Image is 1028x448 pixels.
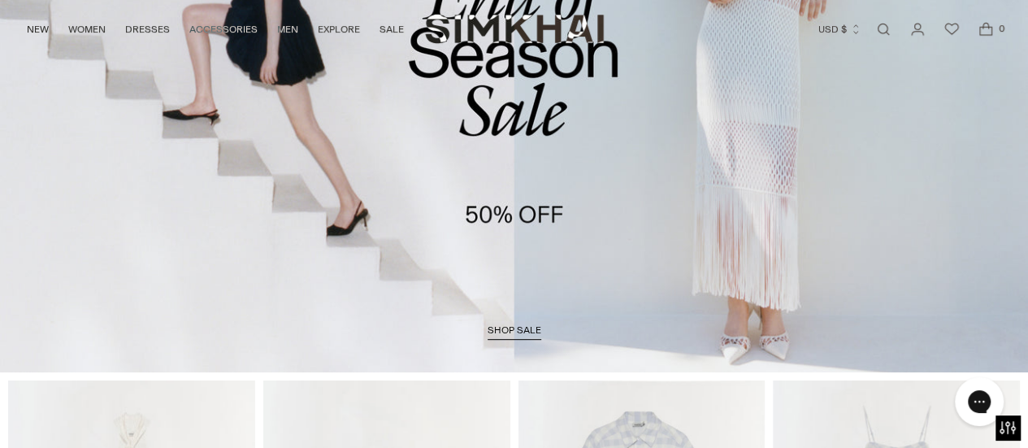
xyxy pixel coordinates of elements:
[380,11,404,47] a: SALE
[947,372,1012,432] iframe: Gorgias live chat messenger
[818,11,861,47] button: USD $
[488,324,541,336] span: shop sale
[488,324,541,341] a: shop sale
[901,13,934,46] a: Go to the account page
[125,11,170,47] a: DRESSES
[425,13,604,45] a: SIMKHAI
[27,11,49,47] a: NEW
[277,11,298,47] a: MEN
[867,13,900,46] a: Open search modal
[68,11,106,47] a: WOMEN
[189,11,258,47] a: ACCESSORIES
[935,13,968,46] a: Wishlist
[994,21,1008,36] span: 0
[969,13,1002,46] a: Open cart modal
[318,11,360,47] a: EXPLORE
